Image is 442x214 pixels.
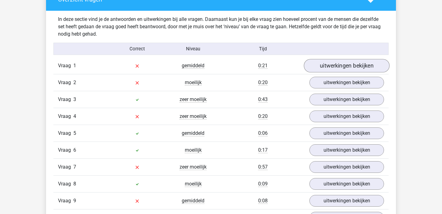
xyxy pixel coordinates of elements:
span: 3 [73,96,76,102]
span: 6 [73,147,76,153]
span: 0:17 [258,147,268,153]
span: Vraag [58,62,73,69]
span: Vraag [58,96,73,103]
div: Niveau [165,45,221,52]
span: 0:09 [258,181,268,187]
span: 0:21 [258,63,268,69]
span: moeilijk [185,147,202,153]
span: 0:08 [258,198,268,204]
span: Vraag [58,146,73,154]
span: moeilijk [185,80,202,86]
a: uitwerkingen bekijken [309,77,384,88]
a: uitwerkingen bekijken [309,127,384,139]
a: uitwerkingen bekijken [309,178,384,190]
a: uitwerkingen bekijken [309,94,384,105]
span: 0:43 [258,96,268,103]
span: Vraag [58,130,73,137]
span: 1 [73,63,76,68]
span: 0:06 [258,130,268,136]
span: 9 [73,198,76,204]
span: moeilijk [185,181,202,187]
span: 5 [73,130,76,136]
a: uitwerkingen bekijken [309,161,384,173]
span: 2 [73,80,76,85]
span: Vraag [58,113,73,120]
span: gemiddeld [182,198,204,204]
span: 4 [73,113,76,119]
span: 8 [73,181,76,187]
span: zeer moeilijk [180,113,207,119]
span: Vraag [58,163,73,171]
span: Vraag [58,180,73,188]
span: zeer moeilijk [180,96,207,103]
a: uitwerkingen bekijken [309,144,384,156]
div: In deze sectie vind je de antwoorden en uitwerkingen bij alle vragen. Daarnaast kun je bij elke v... [53,16,389,38]
span: Vraag [58,197,73,204]
a: uitwerkingen bekijken [309,111,384,122]
span: zeer moeilijk [180,164,207,170]
div: Tijd [221,45,305,52]
a: uitwerkingen bekijken [304,59,390,72]
span: gemiddeld [182,130,204,136]
span: 0:20 [258,113,268,119]
span: 0:57 [258,164,268,170]
a: uitwerkingen bekijken [309,195,384,207]
span: 0:20 [258,80,268,86]
span: gemiddeld [182,63,204,69]
span: 7 [73,164,76,170]
span: Vraag [58,79,73,86]
div: Correct [110,45,165,52]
